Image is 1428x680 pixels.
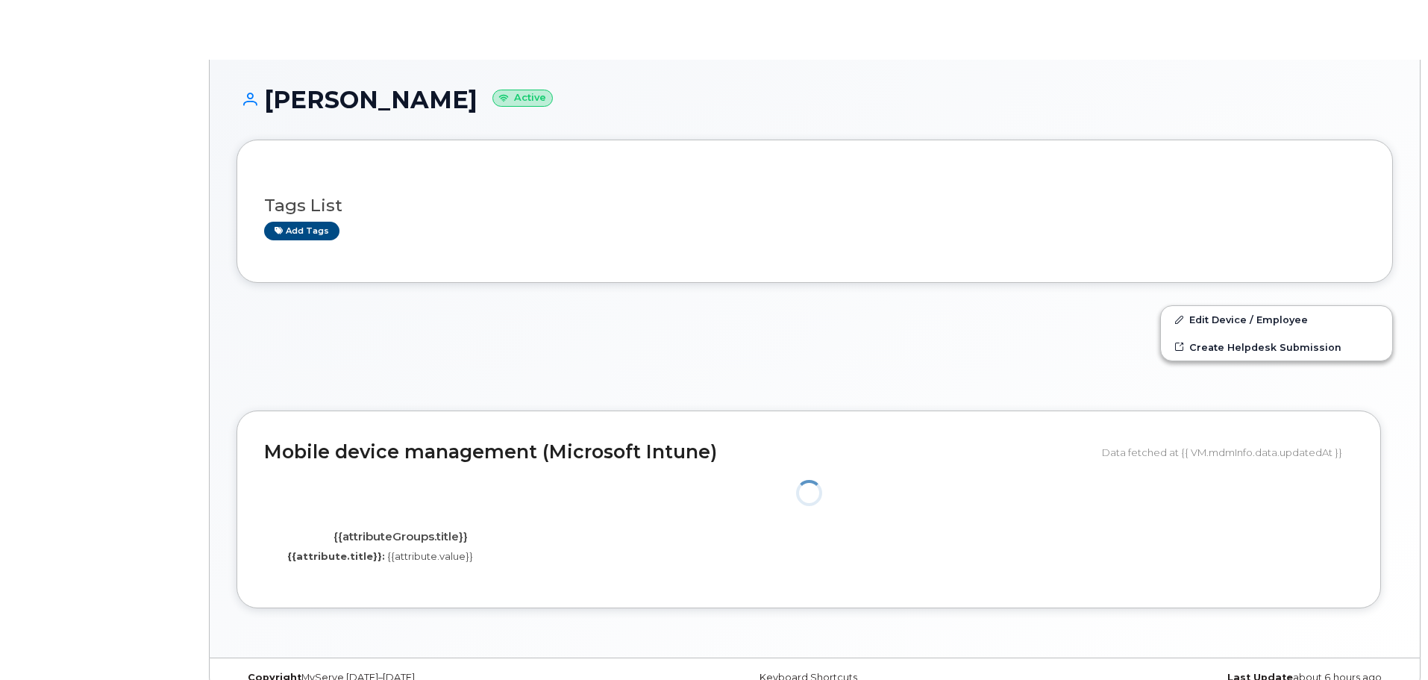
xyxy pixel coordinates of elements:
div: Data fetched at {{ VM.mdmInfo.data.updatedAt }} [1102,438,1353,467]
h3: Tags List [264,196,1365,215]
a: Edit Device / Employee [1161,306,1392,333]
h1: [PERSON_NAME] [237,87,1393,113]
span: {{attribute.value}} [387,550,473,562]
label: {{attribute.title}}: [287,549,385,564]
a: Create Helpdesk Submission [1161,334,1392,361]
a: Add tags [264,222,339,240]
h4: {{attributeGroups.title}} [275,531,525,543]
h2: Mobile device management (Microsoft Intune) [264,442,1091,463]
small: Active [492,90,553,107]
